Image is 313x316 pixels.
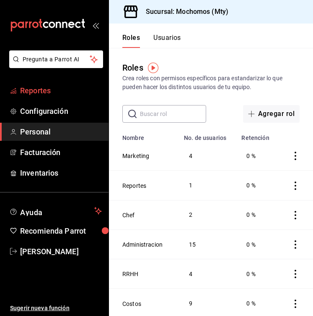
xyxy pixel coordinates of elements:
button: actions [291,182,300,190]
span: Facturación [20,147,102,158]
span: Pregunta a Parrot AI [23,55,90,64]
th: Retención [236,129,278,141]
span: Recomienda Parrot [20,225,102,237]
div: Crea roles con permisos específicos para estandarizar lo que pueden hacer los distintos usuarios ... [122,74,300,92]
button: Roles [122,34,140,48]
button: Agregar rol [243,105,300,123]
td: 0 % [236,200,278,229]
button: actions [291,300,300,308]
span: Configuración [20,105,102,117]
span: Inventarios [20,167,102,179]
button: Pregunta a Parrot AI [9,50,103,68]
td: 0 % [236,229,278,259]
button: Administracion [122,240,163,249]
td: 4 [179,141,236,171]
span: Personal [20,126,102,137]
button: Chef [122,211,135,219]
button: actions [291,270,300,278]
td: 0 % [236,141,278,171]
td: 0 % [236,259,278,289]
td: 1 [179,171,236,200]
th: No. de usuarios [179,129,236,141]
button: actions [291,240,300,249]
button: Marketing [122,152,149,160]
a: Pregunta a Parrot AI [6,61,103,70]
button: RRHH [122,270,139,278]
td: 2 [179,200,236,229]
button: Reportes [122,182,146,190]
div: navigation tabs [122,34,181,48]
button: Costos [122,300,141,308]
td: 0 % [236,171,278,200]
td: 4 [179,259,236,289]
td: 15 [179,229,236,259]
button: actions [291,152,300,160]
button: Usuarios [153,34,181,48]
th: Nombre [109,129,179,141]
img: Tooltip marker [148,63,158,73]
input: Buscar rol [140,105,206,122]
span: Reportes [20,85,102,96]
h3: Sucursal: Mochomos (Mty) [139,7,228,17]
div: Roles [122,61,143,74]
button: open_drawer_menu [92,22,99,29]
span: Ayuda [20,206,91,216]
span: [PERSON_NAME] [20,246,102,257]
button: actions [291,211,300,219]
span: Sugerir nueva función [10,304,102,313]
